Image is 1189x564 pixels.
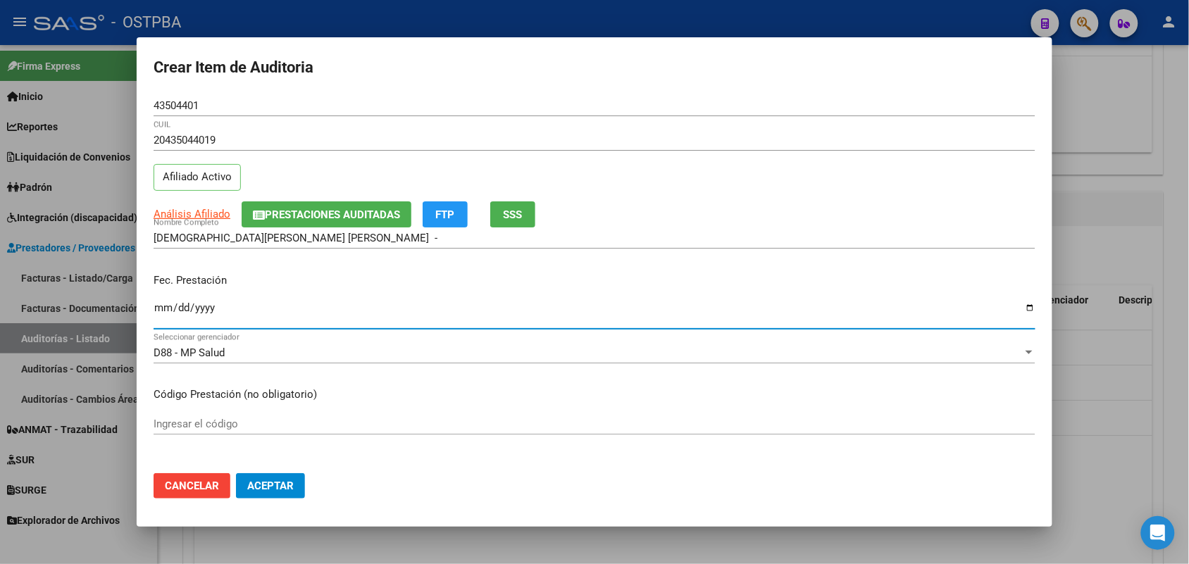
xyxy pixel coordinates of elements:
p: Código Prestación (no obligatorio) [154,387,1035,403]
p: Afiliado Activo [154,164,241,192]
button: Cancelar [154,473,230,499]
button: FTP [423,201,468,227]
span: Aceptar [247,480,294,492]
span: Análisis Afiliado [154,208,230,220]
button: Prestaciones Auditadas [242,201,411,227]
p: Fec. Prestación [154,272,1035,289]
span: Prestaciones Auditadas [265,208,400,221]
button: Aceptar [236,473,305,499]
h2: Crear Item de Auditoria [154,54,1035,81]
span: D88 - MP Salud [154,346,225,359]
div: Open Intercom Messenger [1141,516,1175,550]
p: Precio [154,458,1035,475]
span: FTP [436,208,455,221]
button: SSS [490,201,535,227]
span: Cancelar [165,480,219,492]
span: SSS [504,208,523,221]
